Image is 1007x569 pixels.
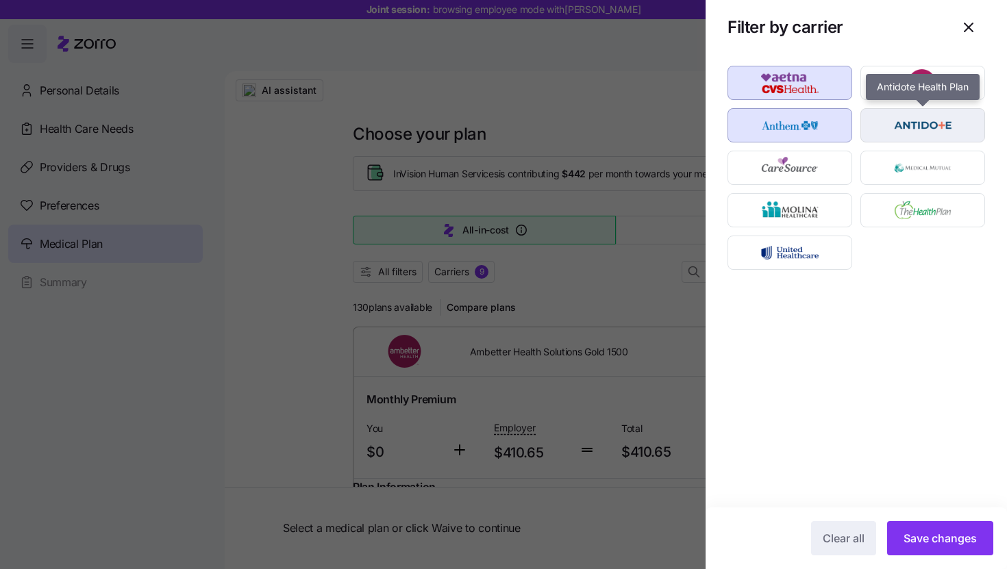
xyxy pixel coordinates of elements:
img: Ambetter [873,69,973,97]
h1: Filter by carrier [728,16,941,38]
img: CareSource [740,154,841,181]
button: Save changes [887,521,993,555]
img: UnitedHealthcare [740,239,841,266]
img: Molina [740,197,841,224]
img: The Health Plan [873,197,973,224]
img: Antidote Health Plan [873,112,973,139]
span: Clear all [823,530,865,546]
span: Save changes [904,530,977,546]
img: Aetna CVS Health [740,69,841,97]
img: Anthem [740,112,841,139]
button: Clear all [811,521,876,555]
img: Medical Mutual [873,154,973,181]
